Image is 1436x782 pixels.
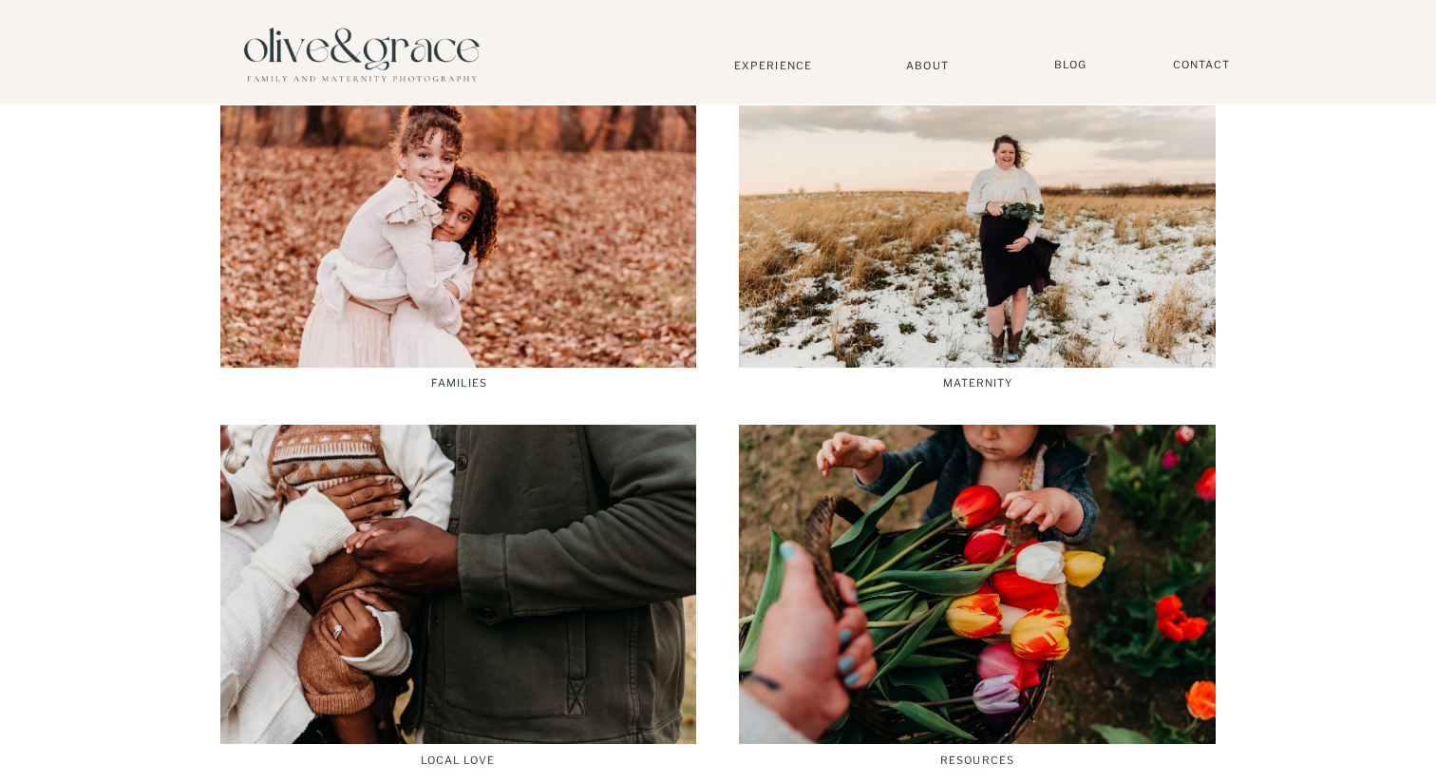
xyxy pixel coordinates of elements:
[741,377,1215,391] a: Maternity
[1163,58,1239,72] a: Contact
[222,377,696,391] a: Families
[739,754,1216,770] a: Resources
[898,59,956,71] a: About
[1047,58,1094,72] a: BLOG
[710,59,836,72] a: Experience
[220,754,695,772] a: Local Love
